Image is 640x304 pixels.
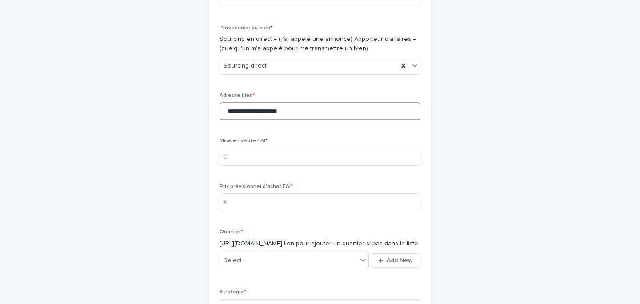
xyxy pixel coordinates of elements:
[387,257,413,264] span: Add New
[224,256,246,265] div: Select...
[220,35,420,53] p: Sourcing en direct = (j'ai appelé une annonce) Apporteur d'affaires = (quelqu'un m'a appelé pour ...
[220,138,268,144] span: Mise en vente FAI
[220,239,420,248] p: [URL][DOMAIN_NAME] lien pour ajouter un quartier si pas dans la liste
[220,184,293,189] span: Prix prévisionnel d'achat FAI
[220,229,243,235] span: Quartier
[371,253,420,268] button: Add New
[220,289,246,295] span: Stratégie
[224,61,267,71] span: Sourcing direct
[220,148,237,166] div: €
[220,25,272,31] span: Provenance du bien
[220,193,237,211] div: €
[220,93,255,98] span: Adresse bien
